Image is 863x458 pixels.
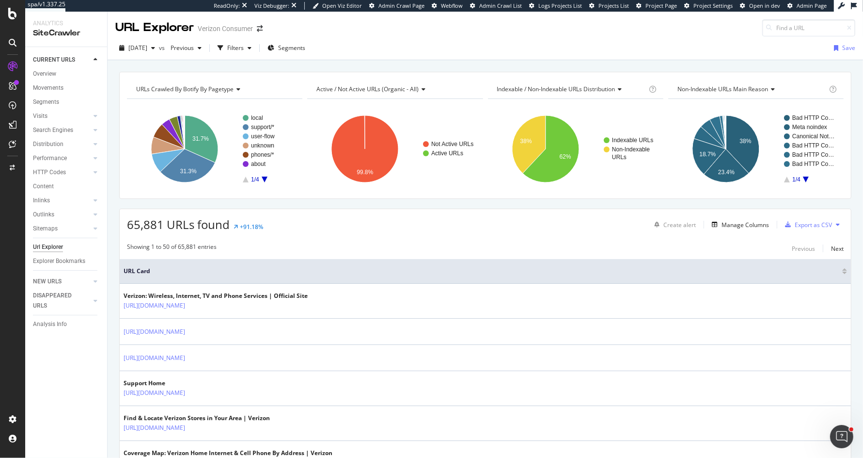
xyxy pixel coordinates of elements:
[33,28,99,39] div: SiteCrawler
[227,44,244,52] div: Filters
[357,169,373,176] text: 99.8%
[488,107,664,191] svg: A chart.
[124,388,185,398] a: [URL][DOMAIN_NAME]
[842,44,855,52] div: Save
[369,2,424,10] a: Admin Crawl Page
[33,291,82,311] div: DISAPPEARED URLS
[33,277,91,287] a: NEW URLS
[830,425,853,448] iframe: Intercom live chat
[33,242,63,252] div: Url Explorer
[677,85,768,93] span: Non-Indexable URLs Main Reason
[33,97,59,107] div: Segments
[831,243,844,254] button: Next
[441,2,463,9] span: Webflow
[167,40,205,56] button: Previous
[797,2,827,9] span: Admin Page
[650,217,696,232] button: Create alert
[431,141,473,147] text: Not Active URLs
[192,135,209,142] text: 31.7%
[33,181,100,192] a: Content
[612,146,650,153] text: Non-Indexable
[33,291,91,311] a: DISAPPEARED URLS
[708,219,769,230] button: Manage Columns
[792,245,815,253] div: Previous
[127,243,217,254] div: Showing 1 to 50 of 65,881 entries
[251,151,274,158] text: phones/*
[124,327,185,337] a: [URL][DOMAIN_NAME]
[33,242,100,252] a: Url Explorer
[124,423,185,433] a: [URL][DOMAIN_NAME]
[830,40,855,56] button: Save
[314,82,474,97] h4: Active / Not Active URLs
[33,111,47,121] div: Visits
[792,161,834,167] text: Bad HTTP Co…
[636,2,677,10] a: Project Page
[33,55,91,65] a: CURRENT URLS
[33,83,63,93] div: Movements
[668,107,844,191] svg: A chart.
[559,153,571,160] text: 62%
[124,267,840,276] span: URL Card
[497,85,615,93] span: Indexable / Non-Indexable URLs distribution
[115,19,194,36] div: URL Explorer
[214,2,240,10] div: ReadOnly:
[795,221,832,229] div: Export as CSV
[33,224,58,234] div: Sitemaps
[792,176,800,183] text: 1/4
[33,69,100,79] a: Overview
[33,19,99,28] div: Analytics
[124,292,308,300] div: Verizon: Wireless, Internet, TV and Phone Services | Official Site
[180,168,197,175] text: 31.3%
[722,221,769,229] div: Manage Columns
[781,217,832,232] button: Export as CSV
[33,55,75,65] div: CURRENT URLS
[254,2,289,10] div: Viz Debugger:
[313,2,362,10] a: Open Viz Editor
[792,124,827,131] text: Meta noindex
[740,2,780,10] a: Open in dev
[33,111,91,121] a: Visits
[479,2,522,9] span: Admin Crawl List
[589,2,629,10] a: Projects List
[598,2,629,9] span: Projects List
[124,353,185,363] a: [URL][DOMAIN_NAME]
[33,277,62,287] div: NEW URLS
[33,256,85,266] div: Explorer Bookmarks
[718,169,735,176] text: 23.4%
[495,82,647,97] h4: Indexable / Non-Indexable URLs Distribution
[749,2,780,9] span: Open in dev
[33,224,91,234] a: Sitemaps
[378,2,424,9] span: Admin Crawl Page
[251,133,275,140] text: user-flow
[33,139,91,149] a: Distribution
[432,2,463,10] a: Webflow
[431,150,463,157] text: Active URLs
[33,196,50,206] div: Inlinks
[33,125,91,135] a: Search Engines
[33,210,54,220] div: Outlinks
[699,151,716,158] text: 18.7%
[33,210,91,220] a: Outlinks
[762,19,855,36] input: Find a URL
[251,124,274,131] text: support/*
[257,25,263,32] div: arrow-right-arrow-left
[792,243,815,254] button: Previous
[645,2,677,9] span: Project Page
[33,256,100,266] a: Explorer Bookmarks
[33,153,67,164] div: Performance
[307,107,483,191] svg: A chart.
[612,137,653,144] text: Indexable URLs
[33,196,91,206] a: Inlinks
[115,40,159,56] button: [DATE]
[33,167,66,178] div: HTTP Codes
[124,414,270,423] div: Find & Locate Verizon Stores in Your Area | Verizon
[124,301,185,311] a: [URL][DOMAIN_NAME]
[33,319,67,329] div: Analysis Info
[33,139,63,149] div: Distribution
[251,114,263,121] text: local
[251,176,259,183] text: 1/4
[529,2,582,10] a: Logs Projects List
[278,44,305,52] span: Segments
[316,85,419,93] span: Active / Not Active URLs (organic - all)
